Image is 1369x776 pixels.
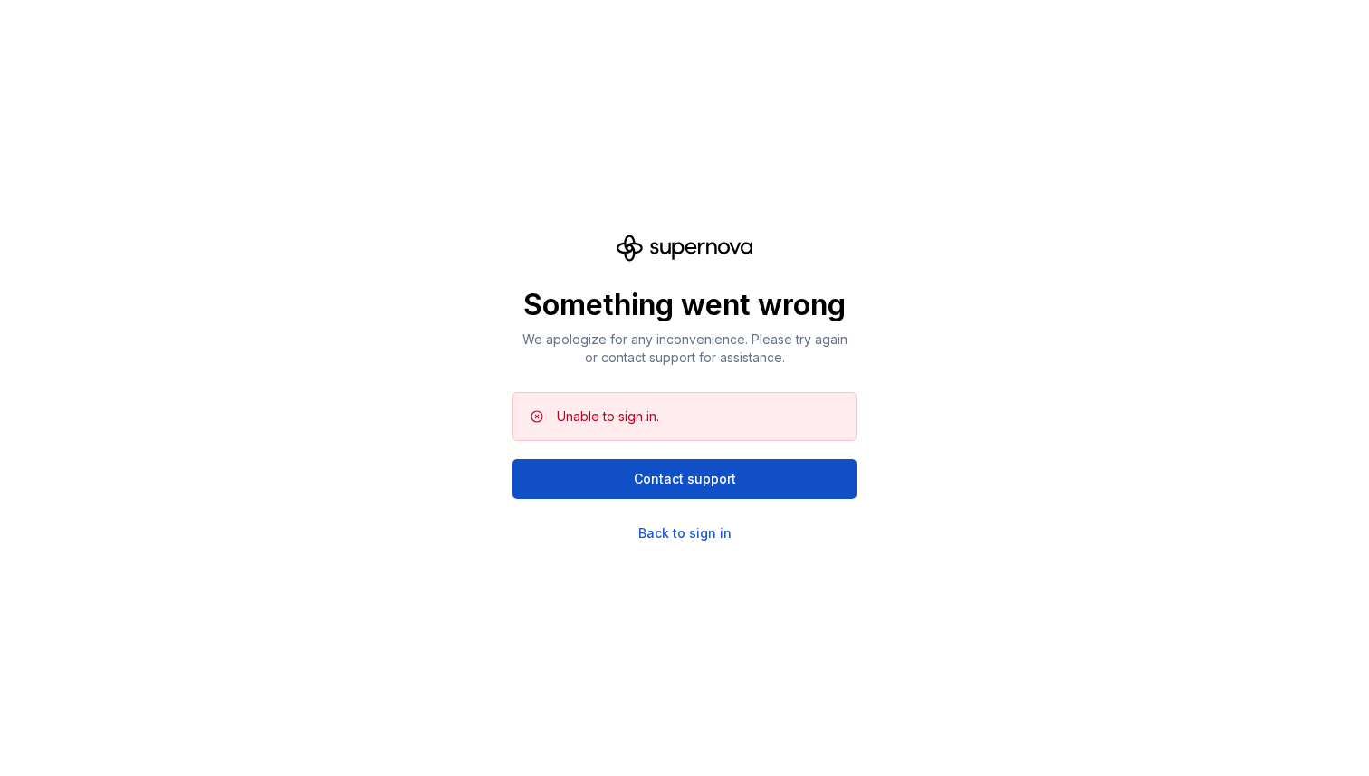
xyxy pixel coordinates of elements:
div: Unable to sign in. [557,407,659,426]
span: Contact support [634,470,736,488]
button: Contact support [512,459,857,499]
p: We apologize for any inconvenience. Please try again or contact support for assistance. [512,331,857,367]
a: Back to sign in [638,524,732,542]
p: Something went wrong [512,287,857,323]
